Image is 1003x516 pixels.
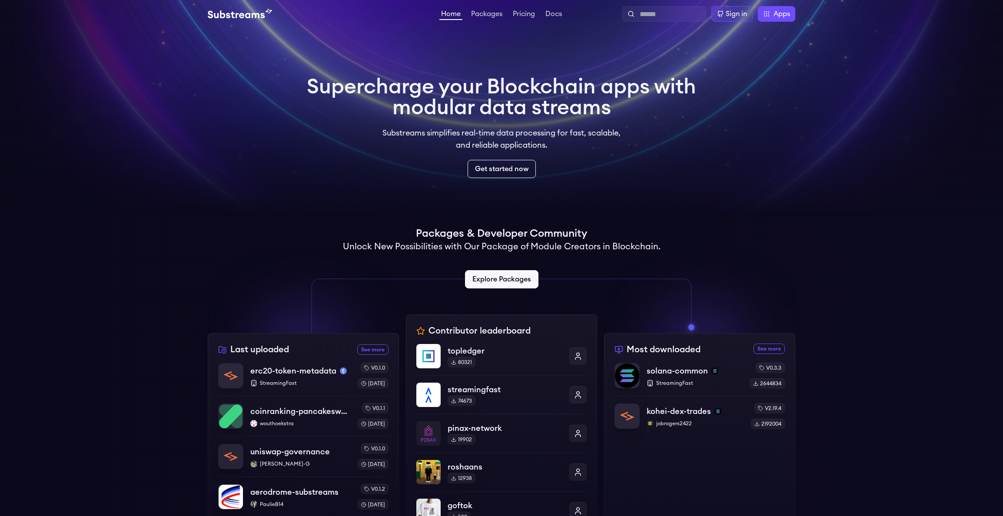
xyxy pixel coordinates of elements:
span: Apps [774,9,790,19]
div: v0.1.0 [361,443,389,454]
div: [DATE] [358,378,389,389]
h1: Supercharge your Blockchain apps with modular data streams [307,76,696,118]
img: Aaditya-G [250,460,257,467]
img: Substream's logo [208,9,272,19]
div: 2644834 [750,378,785,389]
div: 74673 [448,396,475,406]
div: 80321 [448,357,475,367]
div: v0.1.1 [362,403,389,413]
a: Explore Packages [465,270,538,288]
a: topledgertopledger80321 [416,344,587,375]
div: 12938 [448,473,475,483]
a: Get started now [468,160,536,178]
img: solana-common [615,364,639,388]
img: PaulieB14 [250,501,257,508]
p: streamingfast [448,384,562,396]
div: v0.3.3 [756,363,785,373]
img: topledger [416,344,441,368]
img: uniswap-governance [219,444,243,469]
img: kohei-dex-trades [615,404,639,428]
a: Pricing [511,10,537,19]
img: pinax-network [416,421,441,446]
p: jobrogers2422 [647,420,744,427]
p: coinranking-pancakeswap-v3-forks [250,405,351,417]
p: pinax-network [448,422,562,434]
a: See more recently uploaded packages [357,344,389,355]
p: kohei-dex-trades [647,405,711,417]
a: erc20-token-metadataerc20-token-metadatamainnetStreamingFastv0.1.0[DATE] [218,363,389,396]
p: Substreams simplifies real-time data processing for fast, scalable, and reliable applications. [376,127,627,151]
a: Home [439,10,462,20]
p: uniswap-governance [250,446,330,458]
p: topledger [448,345,562,357]
div: v2.19.4 [754,403,785,413]
img: wouthoekstra [250,420,257,427]
p: aerodrome-substreams [250,486,339,498]
a: kohei-dex-tradeskohei-dex-tradessolanajobrogers2422jobrogers2422v2.19.42192004 [614,396,785,429]
img: solana [714,408,721,415]
p: [PERSON_NAME]-G [250,460,351,467]
p: wouthoekstra [250,420,351,427]
div: Sign in [726,9,747,19]
h1: Packages & Developer Community [416,227,587,241]
a: solana-commonsolana-commonsolanaStreamingFastv0.3.32644834 [614,363,785,396]
p: erc20-token-metadata [250,365,336,377]
img: solana [711,367,718,374]
h2: Unlock New Possibilities with Our Package of Module Creators in Blockchain. [343,241,661,253]
a: uniswap-governanceuniswap-governanceAaditya-G[PERSON_NAME]-Gv0.1.0[DATE] [218,436,389,476]
p: StreamingFast [647,380,743,387]
img: roshaans [416,460,441,484]
p: solana-common [647,365,708,377]
div: [DATE] [358,499,389,510]
a: Packages [469,10,504,19]
div: 2192004 [751,419,785,429]
img: aerodrome-substreams [219,485,243,509]
img: streamingfast [416,383,441,407]
a: streamingfaststreamingfast74673 [416,375,587,414]
div: [DATE] [358,459,389,470]
a: roshaansroshaans12938 [416,453,587,491]
a: See more most downloaded packages [754,344,785,354]
p: PaulieB14 [250,501,351,508]
img: mainnet [340,367,347,374]
a: Docs [544,10,564,19]
p: StreamingFast [250,380,351,387]
div: 19902 [448,434,475,445]
div: v0.1.2 [361,484,389,494]
img: erc20-token-metadata [219,364,243,388]
a: pinax-networkpinax-network19902 [416,414,587,453]
img: coinranking-pancakeswap-v3-forks [219,404,243,428]
img: jobrogers2422 [647,420,654,427]
p: goftok [448,499,562,512]
a: coinranking-pancakeswap-v3-forkscoinranking-pancakeswap-v3-forkswouthoekstrawouthoekstrav0.1.1[DATE] [218,396,389,436]
a: Sign in [711,6,753,22]
p: roshaans [448,461,562,473]
div: v0.1.0 [361,363,389,373]
div: [DATE] [358,419,389,429]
